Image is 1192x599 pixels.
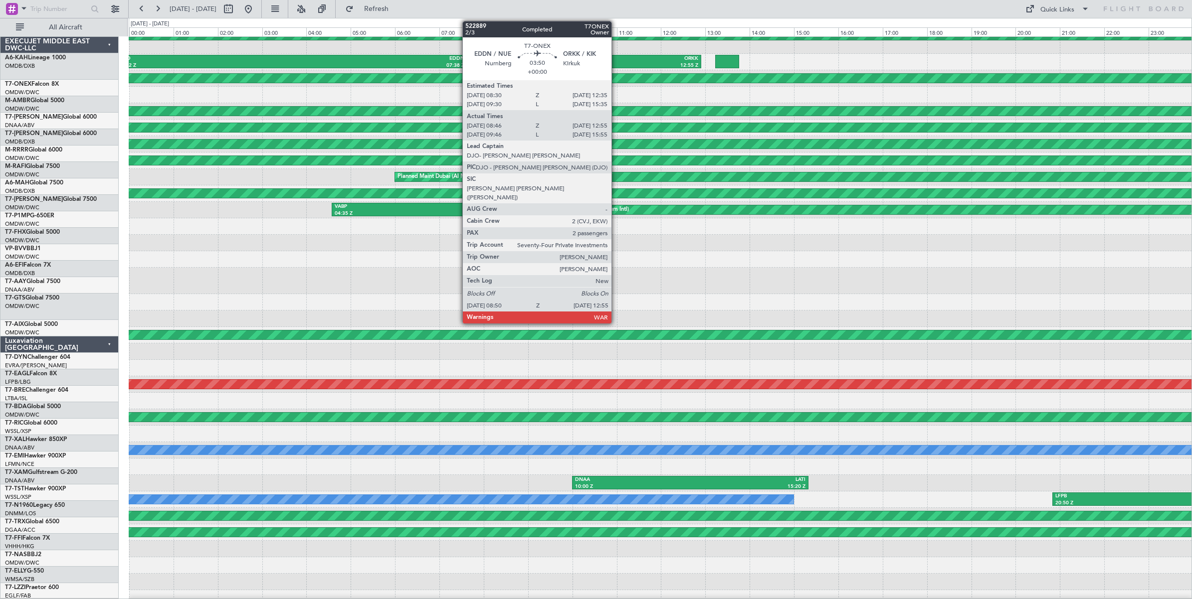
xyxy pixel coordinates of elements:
a: T7-XALHawker 850XP [5,437,67,443]
a: VHHH/HKG [5,543,34,550]
div: OMDW [413,203,492,210]
div: 14:00 [750,27,794,36]
a: DGAA/ACC [5,526,35,534]
a: T7-[PERSON_NAME]Global 6000 [5,114,97,120]
div: VABP [335,203,413,210]
div: 00:00 [129,27,174,36]
div: 03:00 [262,27,307,36]
div: 21:00 [1060,27,1104,36]
a: WMSA/SZB [5,576,34,583]
a: VP-BVVBBJ1 [5,246,41,252]
div: Planned Maint Dubai (Al Maktoum Intl) [397,169,496,184]
div: 08:00 [484,27,528,36]
div: 23:42 Z [118,62,291,69]
div: Quick Links [1040,5,1074,15]
span: M-AMBR [5,98,30,104]
div: 15:00 [794,27,838,36]
div: 11:00 [617,27,661,36]
a: OMDB/DXB [5,62,35,70]
div: LFPB [1055,493,1189,500]
a: T7-ELLYG-550 [5,568,44,574]
a: A6-MAHGlobal 7500 [5,180,63,186]
a: T7-FFIFalcon 7X [5,535,50,541]
a: T7-XAMGulfstream G-200 [5,469,77,475]
div: 04:00 [306,27,351,36]
span: T7-EMI [5,453,24,459]
a: WSSL/XSP [5,428,31,435]
a: T7-TRXGlobal 6500 [5,519,59,525]
a: OMDW/DWC [5,237,39,244]
a: WSSL/XSP [5,493,31,501]
div: [DATE] - [DATE] [131,20,169,28]
a: OMDW/DWC [5,171,39,178]
span: T7-LZZI [5,585,25,591]
div: 12:55 Z [611,62,699,69]
a: T7-EMIHawker 900XP [5,453,66,459]
div: 02:00 [218,27,262,36]
div: 19:00 [972,27,1016,36]
div: 12:00 [661,27,705,36]
span: T7-ELLY [5,568,27,574]
span: T7-[PERSON_NAME] [5,114,63,120]
a: T7-[PERSON_NAME]Global 6000 [5,131,97,137]
span: T7-TST [5,486,24,492]
span: T7-NAS [5,552,27,558]
span: T7-BRE [5,387,25,393]
span: T7-AIX [5,321,24,327]
a: OMDW/DWC [5,559,39,567]
a: OMDW/DWC [5,89,39,96]
span: T7-N1960 [5,502,33,508]
span: A6-EFI [5,262,23,268]
a: T7-ONEXFalcon 8X [5,81,59,87]
div: 08:15 Z [413,210,492,217]
div: 07:38 Z [291,62,464,69]
a: OMDW/DWC [5,411,39,419]
a: A6-EFIFalcon 7X [5,262,51,268]
a: LTBA/ISL [5,395,27,402]
a: T7-EAGLFalcon 8X [5,371,57,377]
span: T7-XAM [5,469,28,475]
a: M-RAFIGlobal 7500 [5,163,60,169]
a: DNAA/ABV [5,122,34,129]
div: ORKK [611,55,699,62]
span: T7-EAGL [5,371,29,377]
div: 13:00 [705,27,750,36]
div: 15:20 Z [690,483,805,490]
div: EDDN [523,55,611,62]
span: T7-AAY [5,279,26,285]
a: T7-DYNChallenger 604 [5,354,70,360]
a: OMDW/DWC [5,329,39,336]
div: 17:00 [883,27,927,36]
span: T7-P1MP [5,213,30,219]
div: 01:00 [174,27,218,36]
div: DNAA [575,476,690,483]
span: A6-MAH [5,180,29,186]
span: T7-[PERSON_NAME] [5,131,63,137]
a: LFPB/LBG [5,378,31,386]
span: T7-RIC [5,420,23,426]
a: M-RRRRGlobal 6000 [5,147,62,153]
span: T7-BDA [5,404,27,410]
a: A6-KAHLineage 1000 [5,55,66,61]
a: OMDB/DXB [5,138,35,146]
div: 06:00 [395,27,439,36]
a: T7-AIXGlobal 5000 [5,321,58,327]
div: 04:35 Z [335,210,413,217]
span: T7-GTS [5,295,25,301]
div: Planned Maint Dubai (Al Maktoum Intl) [531,202,629,217]
a: T7-P1MPG-650ER [5,213,54,219]
a: T7-NASBBJ2 [5,552,41,558]
a: LFMN/NCE [5,460,34,468]
button: Refresh [341,1,400,17]
a: T7-BDAGlobal 5000 [5,404,61,410]
div: 16:00 [838,27,883,36]
div: EDDN [291,55,464,62]
a: T7-N1960Legacy 650 [5,502,65,508]
button: All Aircraft [11,19,108,35]
a: OMDB/DXB [5,270,35,277]
a: EVRA/[PERSON_NAME] [5,362,67,369]
span: T7-[PERSON_NAME] [5,196,63,202]
span: M-RAFI [5,163,26,169]
div: 05:00 [351,27,395,36]
span: T7-TRX [5,519,25,525]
